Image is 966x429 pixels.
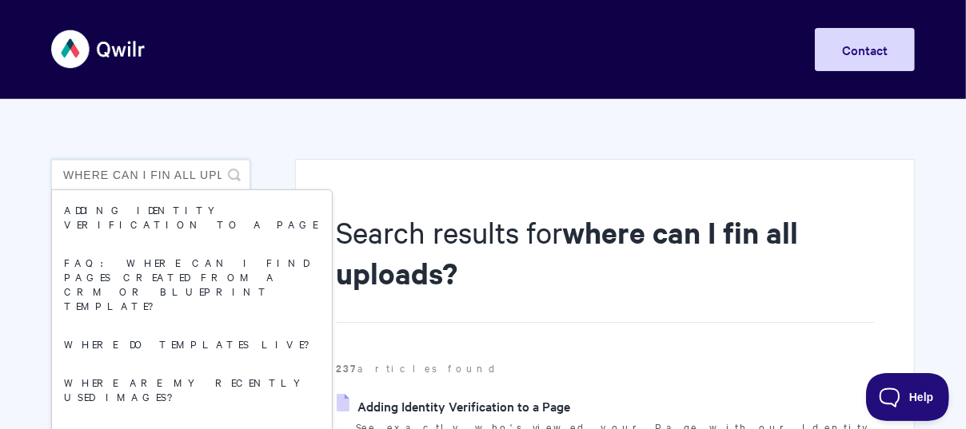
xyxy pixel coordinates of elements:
a: FAQ: Where can I find pages created from a CRM or Blueprint template? [52,243,332,324]
a: Where are my recently used images? [52,363,332,415]
a: Where Do Templates Live? [52,324,332,363]
img: Qwilr Help Center [51,19,146,79]
strong: 237 [336,360,357,375]
input: Search [51,159,250,191]
a: Adding Identity Verification to a Page [337,394,570,418]
p: articles found [336,359,874,377]
iframe: Toggle Customer Support [866,373,950,421]
strong: where can I fin all uploads? [336,213,798,292]
a: Contact [815,28,915,71]
h1: Search results for [336,212,874,323]
a: Adding Identity Verification to a Page [52,190,332,243]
